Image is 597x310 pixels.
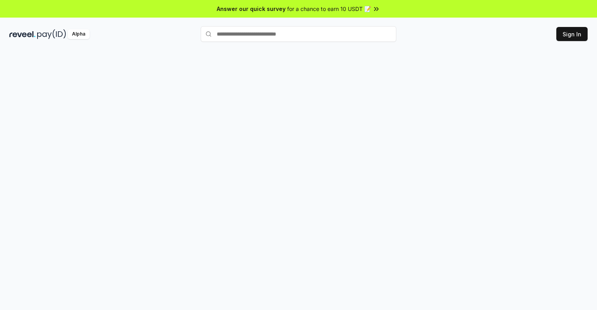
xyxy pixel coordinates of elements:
[217,5,286,13] span: Answer our quick survey
[9,29,36,39] img: reveel_dark
[37,29,66,39] img: pay_id
[556,27,588,41] button: Sign In
[287,5,371,13] span: for a chance to earn 10 USDT 📝
[68,29,90,39] div: Alpha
